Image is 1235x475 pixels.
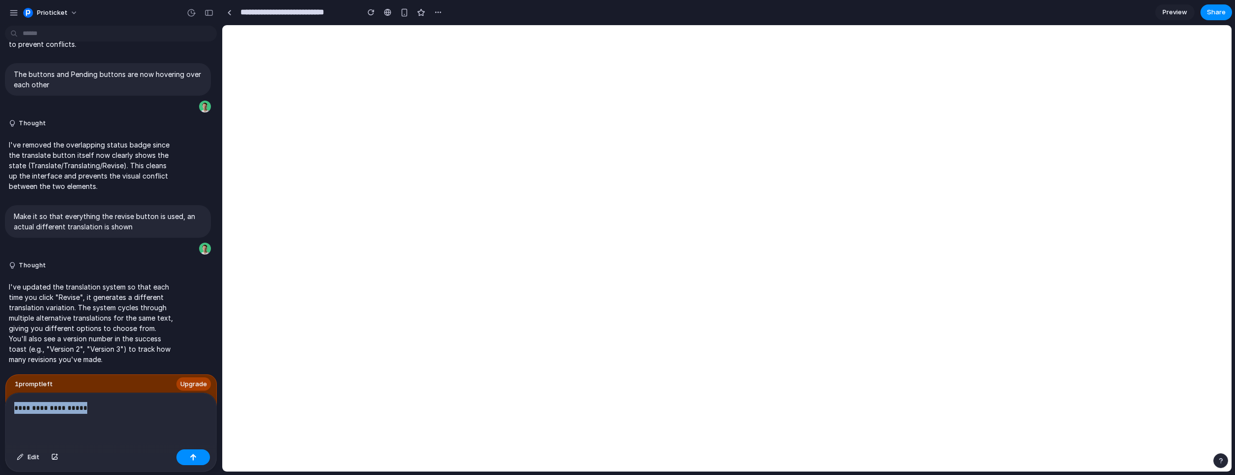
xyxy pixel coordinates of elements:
[176,377,211,391] button: Upgrade
[180,379,207,389] span: Upgrade
[9,140,173,191] p: I've removed the overlapping status badge since the translate button itself now clearly shows the...
[9,282,173,365] p: I've updated the translation system so that each time you click "Revise", it generates a differen...
[1201,4,1232,20] button: Share
[1163,7,1187,17] span: Preview
[19,5,83,21] button: Prioticket
[37,8,68,18] span: Prioticket
[15,379,53,389] span: 1 prompt left
[12,449,44,465] button: Edit
[1155,4,1195,20] a: Preview
[14,211,202,232] p: Make it so that everything the revise button is used, an actual different translation is shown
[14,69,202,90] p: The buttons and Pending buttons are now hovering over each other
[28,452,39,462] span: Edit
[1207,7,1226,17] span: Share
